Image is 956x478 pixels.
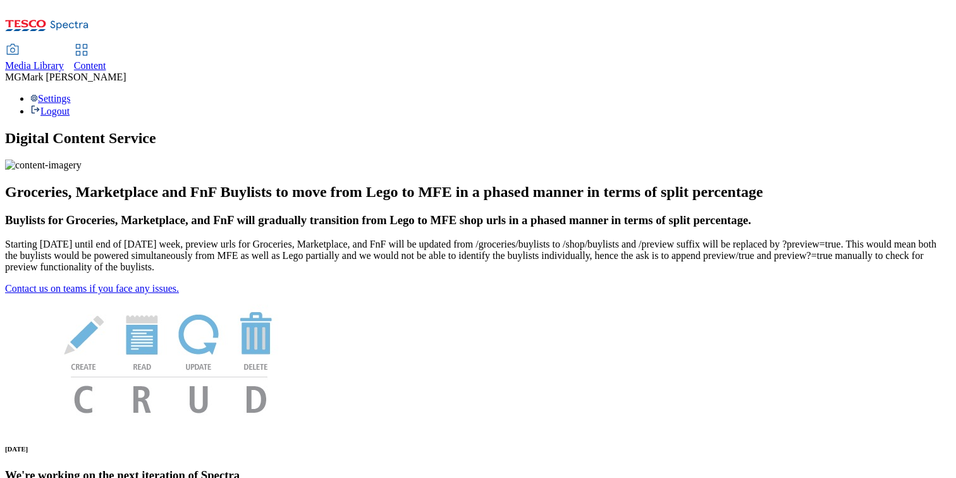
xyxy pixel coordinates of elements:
a: Content [74,45,106,72]
p: Starting [DATE] until end of [DATE] week, preview urls for Groceries, Marketplace, and FnF will b... [5,239,951,273]
h1: Digital Content Service [5,130,951,147]
a: Media Library [5,45,64,72]
img: content-imagery [5,160,82,171]
a: Settings [30,93,71,104]
span: Content [74,60,106,71]
h2: Groceries, Marketplace and FnF Buylists to move from Lego to MFE in a phased manner in terms of s... [5,184,951,201]
a: Contact us on teams if you face any issues. [5,283,179,294]
h6: [DATE] [5,445,951,453]
a: Logout [30,106,70,116]
span: MG [5,72,21,82]
h3: Buylists for Groceries, Marketplace, and FnF will gradually transition from Lego to MFE shop urls... [5,213,951,227]
span: Mark [PERSON_NAME] [21,72,126,82]
img: News Image [5,294,334,427]
span: Media Library [5,60,64,71]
